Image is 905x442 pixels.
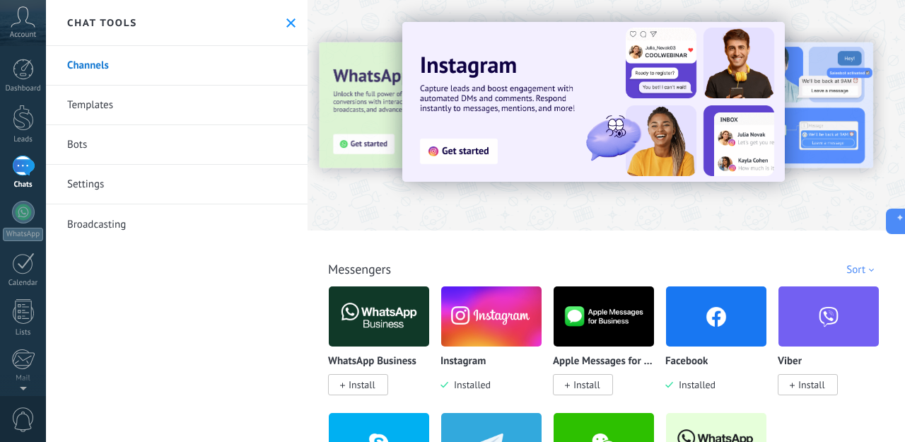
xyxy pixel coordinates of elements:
[440,286,553,412] div: Instagram
[3,374,44,383] div: Mail
[798,378,825,391] span: Install
[673,378,716,391] span: Installed
[778,286,890,412] div: Viber
[846,263,879,277] div: Sort
[778,282,879,351] img: viber.png
[46,165,308,204] a: Settings
[328,356,416,368] p: WhatsApp Business
[46,125,308,165] a: Bots
[328,286,440,412] div: WhatsApp Business
[3,328,44,337] div: Lists
[3,135,44,144] div: Leads
[665,356,708,368] p: Facebook
[402,22,785,182] img: Slide 1
[553,286,665,412] div: Apple Messages for Business
[67,16,137,29] h2: Chat tools
[573,378,600,391] span: Install
[3,279,44,288] div: Calendar
[46,86,308,125] a: Templates
[441,282,542,351] img: instagram.png
[10,30,36,40] span: Account
[440,356,486,368] p: Instagram
[349,378,375,391] span: Install
[778,356,802,368] p: Viber
[46,204,308,244] a: Broadcasting
[3,228,43,241] div: WhatsApp
[46,46,308,86] a: Channels
[3,84,44,93] div: Dashboard
[448,378,491,391] span: Installed
[3,180,44,190] div: Chats
[666,282,766,351] img: facebook.png
[665,286,778,412] div: Facebook
[329,282,429,351] img: logo_main.png
[554,282,654,351] img: logo_main.png
[553,356,655,368] p: Apple Messages for Business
